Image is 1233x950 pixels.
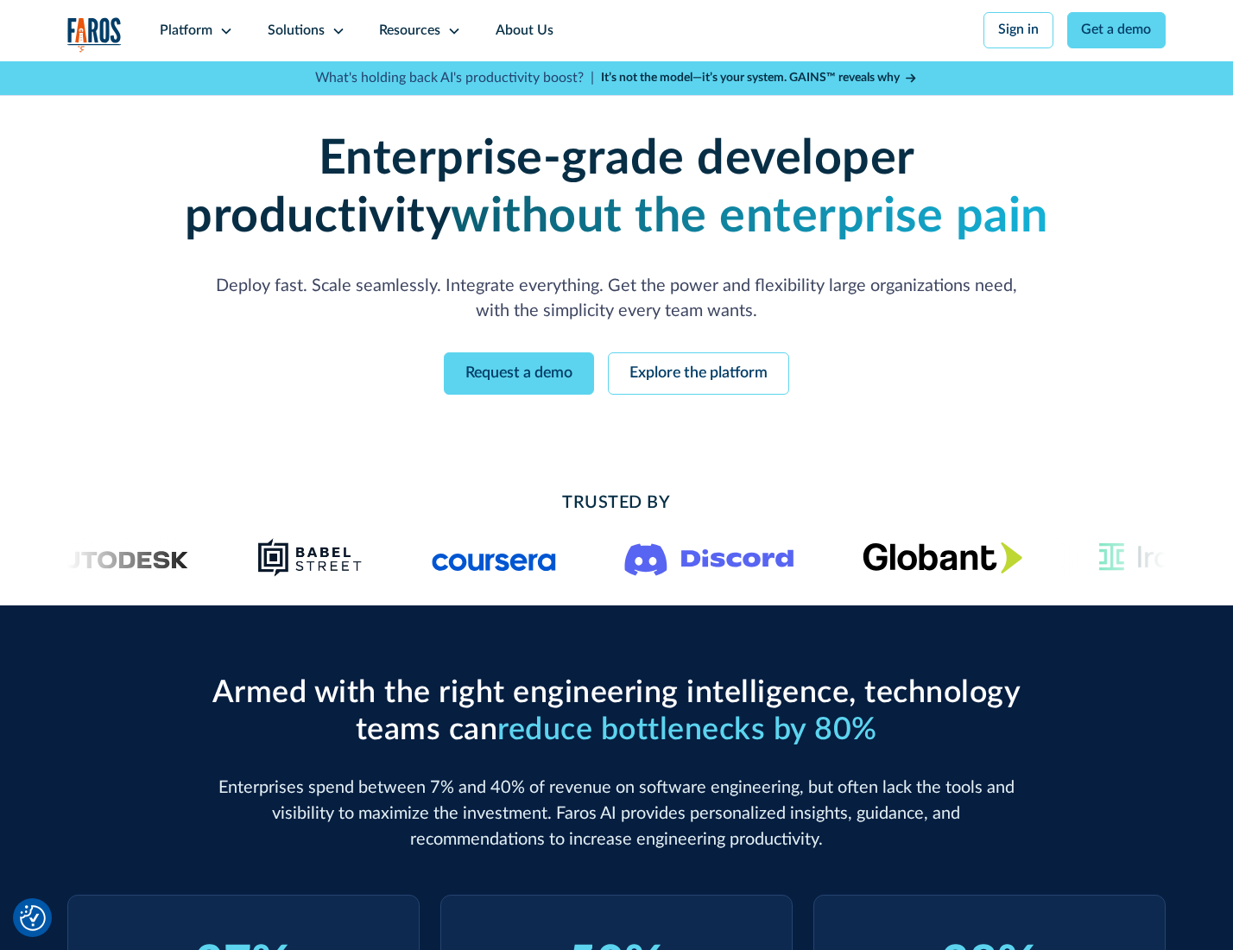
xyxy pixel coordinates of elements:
[601,72,900,84] strong: It’s not the model—it’s your system. GAINS™ reveals why
[205,274,1028,326] p: Deploy fast. Scale seamlessly. Integrate everything. Get the power and flexibility large organiza...
[205,674,1028,749] h2: Armed with the right engineering intelligence, technology teams can
[863,541,1022,573] img: Globant's logo
[205,491,1028,516] h2: Trusted By
[444,352,594,395] a: Request a demo
[160,21,212,41] div: Platform
[257,537,363,579] img: Babel Street logo png
[624,540,794,576] img: Logo of the communication platform Discord.
[1067,12,1167,48] a: Get a demo
[497,714,877,745] span: reduce bottlenecks by 80%
[379,21,440,41] div: Resources
[185,135,914,241] strong: Enterprise-grade developer productivity
[67,17,123,53] a: home
[608,352,789,395] a: Explore the platform
[315,68,594,89] p: What's holding back AI's productivity boost? |
[451,193,1048,241] strong: without the enterprise pain
[20,905,46,931] img: Revisit consent button
[268,21,325,41] div: Solutions
[983,12,1053,48] a: Sign in
[432,544,556,572] img: Logo of the online learning platform Coursera.
[205,776,1028,852] p: Enterprises spend between 7% and 40% of revenue on software engineering, but often lack the tools...
[20,905,46,931] button: Cookie Settings
[601,69,919,87] a: It’s not the model—it’s your system. GAINS™ reveals why
[67,17,123,53] img: Logo of the analytics and reporting company Faros.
